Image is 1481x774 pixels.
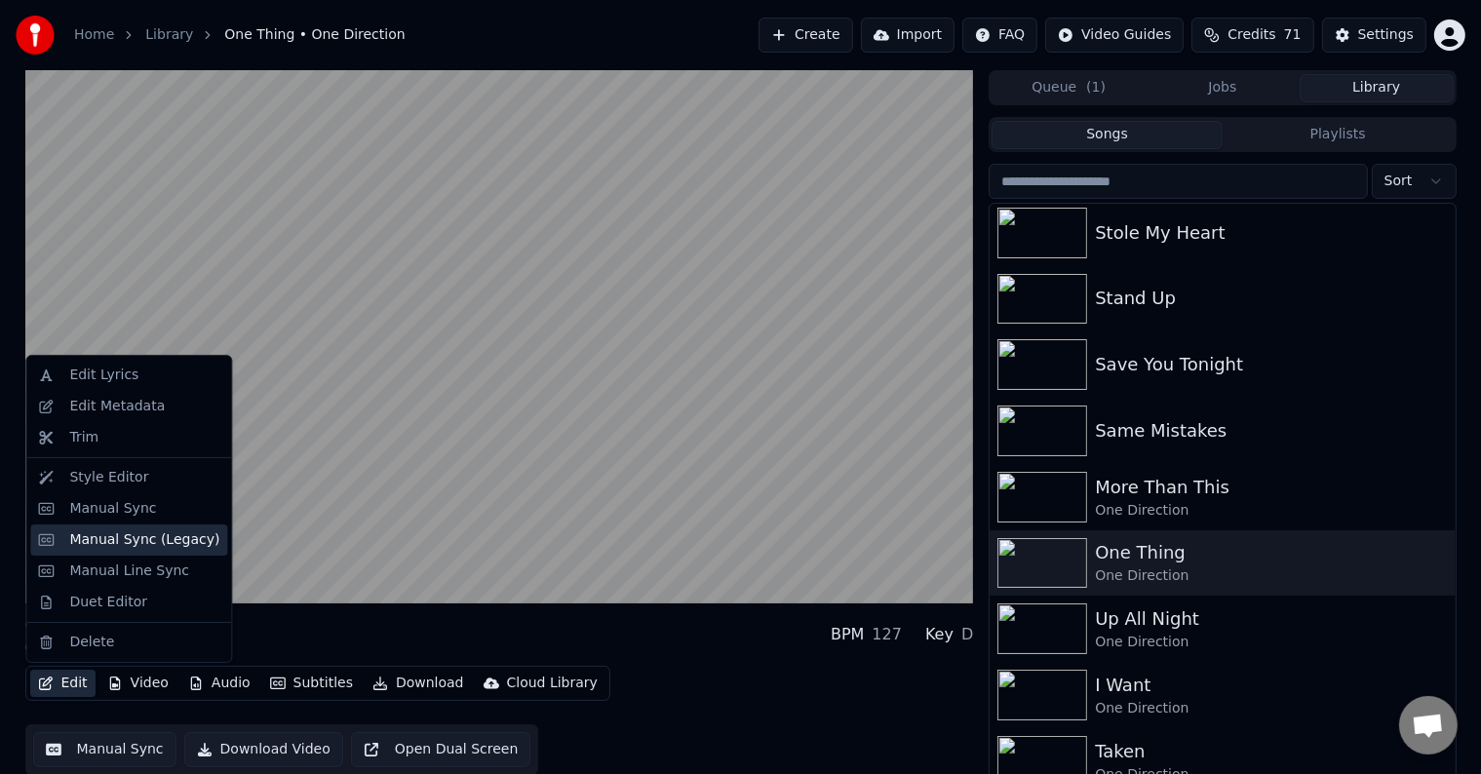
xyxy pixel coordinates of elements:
[30,670,96,697] button: Edit
[16,16,55,55] img: youka
[1095,566,1447,586] div: One Direction
[69,561,189,581] div: Manual Line Sync
[99,670,176,697] button: Video
[69,397,165,416] div: Edit Metadata
[992,121,1223,149] button: Songs
[1095,605,1447,633] div: Up All Night
[69,499,156,519] div: Manual Sync
[262,670,361,697] button: Subtitles
[33,732,176,767] button: Manual Sync
[1095,672,1447,699] div: I Want
[351,732,531,767] button: Open Dual Screen
[1358,25,1414,45] div: Settings
[1191,18,1313,53] button: Credits71
[1095,501,1447,521] div: One Direction
[1095,285,1447,312] div: Stand Up
[1146,74,1300,102] button: Jobs
[1228,25,1275,45] span: Credits
[1399,696,1458,755] div: Open chat
[507,674,598,693] div: Cloud Library
[1095,539,1447,566] div: One Thing
[1300,74,1454,102] button: Library
[759,18,853,53] button: Create
[861,18,955,53] button: Import
[1095,738,1447,765] div: Taken
[1095,633,1447,652] div: One Direction
[1322,18,1426,53] button: Settings
[925,623,954,646] div: Key
[184,732,343,767] button: Download Video
[69,530,219,550] div: Manual Sync (Legacy)
[1095,351,1447,378] div: Save You Tonight
[992,74,1146,102] button: Queue
[1045,18,1184,53] button: Video Guides
[962,18,1037,53] button: FAQ
[74,25,114,45] a: Home
[1095,699,1447,718] div: One Direction
[69,468,148,487] div: Style Editor
[180,670,258,697] button: Audio
[224,25,405,45] span: One Thing • One Direction
[145,25,193,45] a: Library
[69,593,147,612] div: Duet Editor
[872,623,902,646] div: 127
[69,633,114,652] div: Delete
[1095,417,1447,445] div: Same Mistakes
[831,623,864,646] div: BPM
[1223,121,1454,149] button: Playlists
[74,25,406,45] nav: breadcrumb
[961,623,973,646] div: D
[1284,25,1302,45] span: 71
[365,670,472,697] button: Download
[69,428,98,447] div: Trim
[1095,219,1447,247] div: Stole My Heart
[1086,78,1106,97] span: ( 1 )
[1095,474,1447,501] div: More Than This
[1384,172,1413,191] span: Sort
[69,366,138,385] div: Edit Lyrics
